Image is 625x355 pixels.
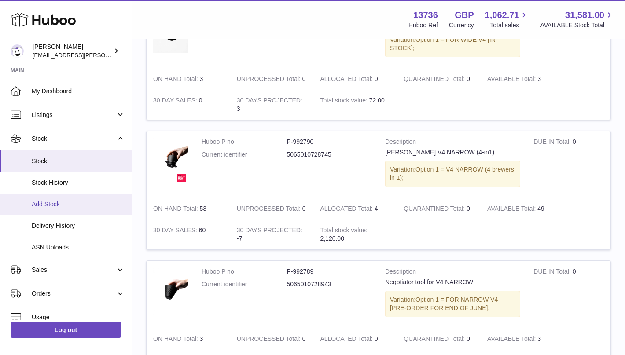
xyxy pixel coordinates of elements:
[467,335,470,342] span: 0
[527,131,610,198] td: 0
[32,87,125,95] span: My Dashboard
[237,335,302,344] strong: UNPROCESSED Total
[32,200,125,209] span: Add Stock
[481,198,564,220] td: 49
[320,205,374,214] strong: ALLOCATED Total
[153,75,200,84] strong: ON HAND Total
[404,75,467,84] strong: QUARANTINED Total
[11,322,121,338] a: Log out
[467,75,470,82] span: 0
[32,222,125,230] span: Delivery History
[481,328,564,350] td: 3
[320,235,344,242] span: 2,120.00
[237,75,302,84] strong: UNPROCESSED Total
[230,328,314,350] td: 0
[202,280,287,289] dt: Current identifier
[487,75,537,84] strong: AVAILABLE Total
[147,328,230,350] td: 3
[481,68,564,90] td: 3
[202,267,287,276] dt: Huboo P no
[449,21,474,29] div: Currency
[313,68,397,90] td: 0
[385,291,520,317] div: Variation:
[385,161,520,187] div: Variation:
[33,51,176,59] span: [EMAIL_ADDRESS][PERSON_NAME][DOMAIN_NAME]
[533,268,572,277] strong: DUE IN Total
[237,97,302,106] strong: 30 DAYS PROJECTED
[32,313,125,322] span: Usage
[565,9,604,21] span: 31,581.00
[540,9,614,29] a: 31,581.00 AVAILABLE Stock Total
[147,68,230,90] td: 3
[147,220,230,249] td: 60
[230,68,314,90] td: 0
[230,198,314,220] td: 0
[320,97,369,106] strong: Total stock value
[230,220,314,249] td: -7
[32,266,116,274] span: Sales
[533,138,572,147] strong: DUE IN Total
[390,296,498,311] span: Option 1 = FOR NARROW V4 [PRE-ORDER FOR END OF JUNE];
[287,280,372,289] dd: 5065010728943
[313,328,397,350] td: 0
[527,261,610,328] td: 0
[320,227,367,236] strong: Total stock value
[202,138,287,146] dt: Huboo P no
[455,9,474,21] strong: GBP
[490,21,529,29] span: Total sales
[147,90,230,120] td: 0
[32,179,125,187] span: Stock History
[237,227,302,236] strong: 30 DAYS PROJECTED
[485,9,529,29] a: 1,062.71 Total sales
[230,90,314,120] td: 3
[408,21,438,29] div: Huboo Ref
[385,148,520,157] div: [PERSON_NAME] V4 NARROW (4-in1)
[153,97,199,106] strong: 30 DAY SALES
[487,205,537,214] strong: AVAILABLE Total
[369,97,385,104] span: 72.00
[32,111,116,119] span: Listings
[32,135,116,143] span: Stock
[237,205,302,214] strong: UNPROCESSED Total
[320,335,374,344] strong: ALLOCATED Total
[153,138,188,185] img: product image
[404,205,467,214] strong: QUARANTINED Total
[485,9,519,21] span: 1,062.71
[385,267,520,278] strong: Description
[153,267,188,315] img: product image
[33,43,112,59] div: [PERSON_NAME]
[153,205,200,214] strong: ON HAND Total
[487,335,537,344] strong: AVAILABLE Total
[540,21,614,29] span: AVAILABLE Stock Total
[320,75,374,84] strong: ALLOCATED Total
[32,157,125,165] span: Stock
[153,227,199,236] strong: 30 DAY SALES
[147,198,230,220] td: 53
[385,138,520,148] strong: Description
[287,267,372,276] dd: P-992789
[11,44,24,58] img: horia@orea.uk
[32,289,116,298] span: Orders
[287,150,372,159] dd: 5065010728745
[313,198,397,220] td: 4
[467,205,470,212] span: 0
[287,138,372,146] dd: P-992790
[404,335,467,344] strong: QUARANTINED Total
[413,9,438,21] strong: 13736
[390,166,514,181] span: Option 1 = V4 NARROW (4 brewers in 1);
[32,243,125,252] span: ASN Uploads
[385,278,520,286] div: Negotiator tool for V4 NARROW
[385,31,520,57] div: Variation:
[202,150,287,159] dt: Current identifier
[153,335,200,344] strong: ON HAND Total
